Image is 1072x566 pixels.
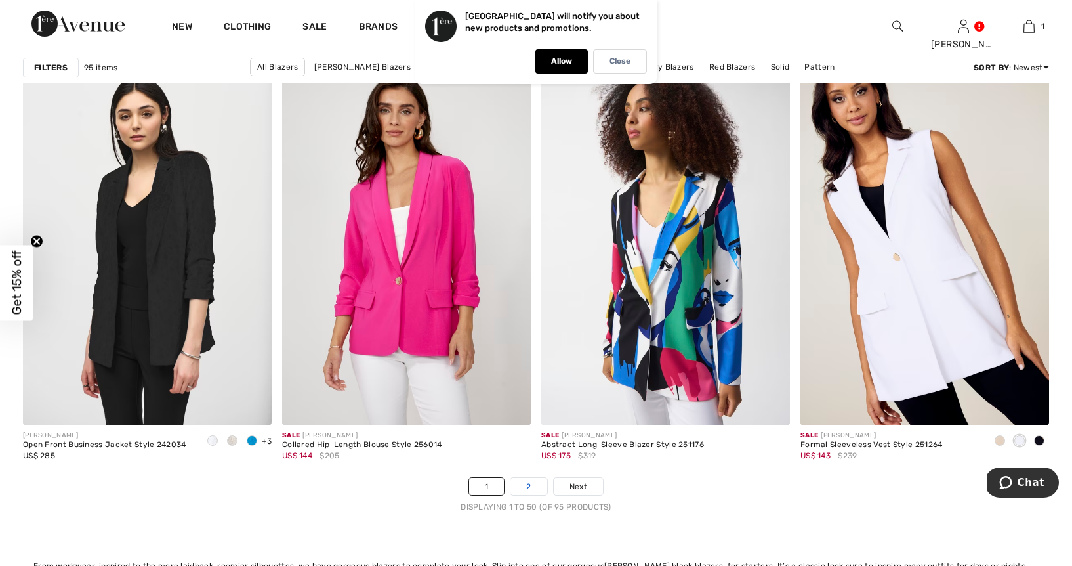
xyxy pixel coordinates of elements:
[1041,20,1044,32] span: 1
[203,431,222,452] div: White
[800,431,818,439] span: Sale
[465,11,640,33] p: [GEOGRAPHIC_DATA] will notify you about new products and promotions.
[30,235,43,248] button: Close teaser
[23,441,186,450] div: Open Front Business Jacket Style 242034
[541,431,559,439] span: Sale
[958,20,969,32] a: Sign In
[23,431,186,441] div: [PERSON_NAME]
[1023,18,1035,34] img: My Bag
[551,56,572,66] p: Allow
[554,478,603,495] a: Next
[23,501,1049,513] div: Displaying 1 to 50 (of 95 products)
[974,62,1049,74] div: : Newest
[282,431,300,439] span: Sale
[800,441,943,450] div: Formal Sleeveless Vest Style 251264
[997,18,1061,34] a: 1
[282,431,442,441] div: [PERSON_NAME]
[990,431,1010,452] div: Parchment
[23,477,1049,513] nav: Page navigation
[250,58,305,76] a: All Blazers
[931,37,995,51] div: [PERSON_NAME]
[469,478,504,495] a: 1
[987,468,1059,500] iframe: Opens a widget where you can chat to one of our agents
[282,451,312,460] span: US$ 144
[31,11,125,37] img: 1ère Avenue
[9,251,24,315] span: Get 15% off
[798,58,841,76] a: Pattern
[703,58,762,76] a: Red Blazers
[800,431,943,441] div: [PERSON_NAME]
[578,450,596,462] span: $319
[892,18,903,34] img: search the website
[838,450,857,462] span: $239
[1010,431,1029,452] div: Off White
[222,431,242,452] div: Moonstone
[541,441,704,450] div: Abstract Long-Sleeve Blazer Style 251176
[84,62,117,74] span: 95 items
[800,52,1049,425] img: Formal Sleeveless Vest Style 251264. Parchment
[541,52,790,425] img: Abstract Long-Sleeve Blazer Style 251176. Vanilla/Multi
[974,63,1009,72] strong: Sort By
[23,52,272,425] img: Open Front Business Jacket Style 242034. White
[800,451,831,460] span: US$ 143
[320,450,339,462] span: $205
[636,58,701,76] a: Navy Blazers
[510,478,546,495] a: 2
[764,58,796,76] a: Solid
[172,21,192,35] a: New
[1029,431,1049,452] div: Black
[609,56,630,66] p: Close
[224,21,271,35] a: Clothing
[262,437,272,446] span: +3
[282,441,442,450] div: Collared Hip-Length Blouse Style 256014
[958,18,969,34] img: My Info
[282,52,531,425] img: Collared Hip-Length Blouse Style 256014. Bright pink
[569,481,587,492] span: Next
[308,58,417,76] a: [PERSON_NAME] Blazers
[359,21,398,35] a: Brands
[34,62,68,74] strong: Filters
[242,431,262,452] div: French blue
[541,451,571,460] span: US$ 175
[23,451,55,460] span: US$ 285
[541,431,704,441] div: [PERSON_NAME]
[302,21,327,35] a: Sale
